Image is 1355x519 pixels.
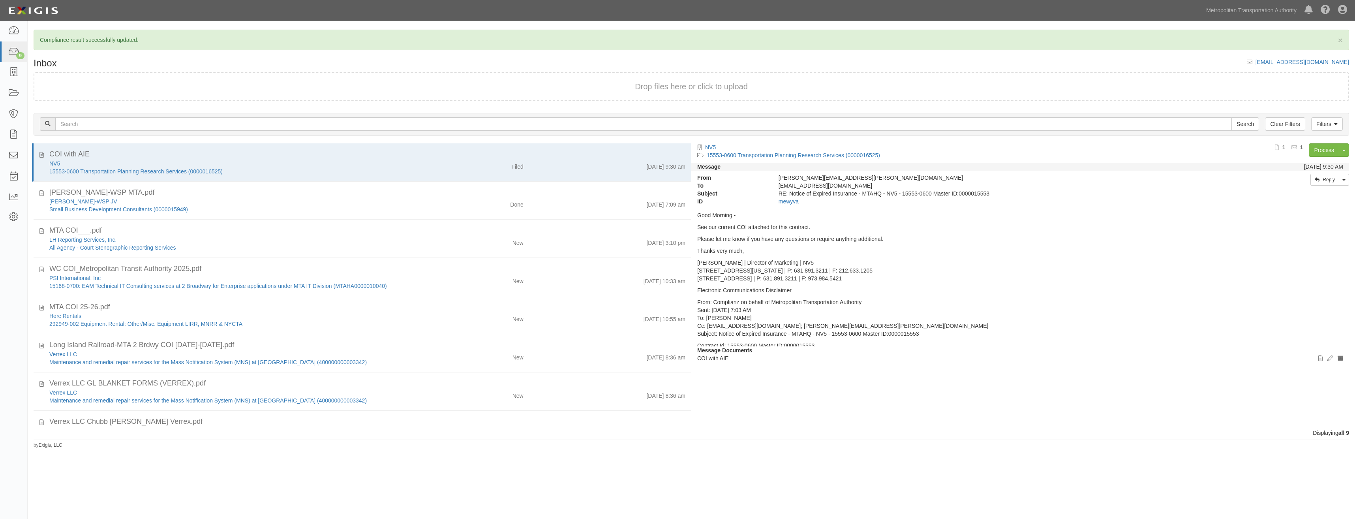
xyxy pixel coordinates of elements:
[49,283,387,289] a: 15168-0700: EAM Technical IT Consulting services at 2 Broadway for Enterprise applications under ...
[644,274,685,285] div: [DATE] 10:33 am
[1304,163,1343,171] div: [DATE] 9:30 AM
[697,223,1343,231] p: See our current COI attached for this contract.
[49,427,415,435] div: Verrex LLC
[697,347,752,354] strong: Message Documents
[697,164,721,170] strong: Message
[1309,143,1339,157] a: Process
[34,442,62,449] small: by
[646,236,685,247] div: [DATE] 3:10 pm
[34,58,57,68] h1: Inbox
[49,358,415,366] div: Maintenance and remedial repair services for the Mass Notification System (MNS) at Penn Station (...
[1338,36,1343,44] button: Close
[646,389,685,400] div: [DATE] 8:36 am
[49,197,415,205] div: McKissack-WSP JV
[646,197,685,209] div: [DATE] 7:09 am
[644,312,685,323] div: [DATE] 10:55 am
[512,427,524,438] div: New
[510,197,523,209] div: Done
[49,264,685,274] div: WC COI_Metropolitan Transit Authority 2025.pdf
[49,351,77,357] a: Verrex LLC
[1327,356,1333,361] i: Edit document
[49,168,223,175] a: 15553-0600 Transportation Planning Research Services (0000016525)
[697,247,1343,255] p: Thanks very much,
[49,205,415,213] div: Small Business Development Consultants (0000015949)
[705,144,716,150] a: NV5
[691,182,773,190] strong: To
[49,389,415,397] div: Verrex LLC
[512,274,524,285] div: New
[49,428,77,434] a: Verrex LLC
[697,286,1343,294] p: Electronic Communications Disclaimer
[697,354,1343,362] p: COI with AIE
[49,160,60,167] a: NV5
[49,236,415,244] div: LH Reporting Services, Inc.
[49,302,685,312] div: MTA COI 25-26.pdf
[49,321,242,327] a: 292949-002 Equipment Rental: Other/Misc. Equipment LIRR, MNRR & NYCTA
[512,312,524,323] div: New
[697,342,1343,365] p: Contract Id: 15553-0600 Master ID:0000015553 Agreement Number: 0000016525 Agreement Name: 15553-0...
[1300,144,1303,150] b: 1
[635,82,748,91] span: Drop files here or click to upload
[49,188,685,198] div: McKissack-WSP MTA.pdf
[49,389,77,396] a: Verrex LLC
[49,244,415,252] div: All Agency - Court Stenographic Reporting Services
[1256,59,1349,65] a: [EMAIL_ADDRESS][DOMAIN_NAME]
[49,313,81,319] a: Herc Rentals
[773,182,1179,190] div: agreement-ahnpj9@mtahq.complianz.com
[1318,356,1323,361] i: View
[49,274,415,282] div: PSI International, Inc
[49,350,415,358] div: Verrex LLC
[49,206,188,212] a: Small Business Development Consultants (0000015949)
[1265,117,1305,131] a: Clear Filters
[49,198,117,205] a: [PERSON_NAME]-WSP JV
[49,397,367,404] a: Maintenance and remedial repair services for the Mass Notification System (MNS) at [GEOGRAPHIC_DA...
[697,259,1343,282] p: [PERSON_NAME] | Director of Marketing | NV5 [STREET_ADDRESS][US_STATE] | P: 631.891.3211 | F: 212...
[49,320,415,328] div: 292949-002 Equipment Rental: Other/Misc. Equipment LIRR, MNRR & NYCTA
[1311,117,1343,131] a: Filters
[1231,117,1259,131] input: Search
[49,397,415,404] div: Maintenance and remedial repair services for the Mass Notification System (MNS) at Penn Station (...
[646,160,685,171] div: [DATE] 9:30 am
[511,160,523,171] div: Filed
[49,359,367,365] a: Maintenance and remedial repair services for the Mass Notification System (MNS) at [GEOGRAPHIC_DA...
[707,152,880,158] a: 15553-0600 Transportation Planning Research Services (0000016525)
[49,417,685,427] div: Verrex LLC Chubb WOS WC Verrex.pdf
[16,52,24,59] div: 9
[512,389,524,400] div: New
[1338,430,1349,436] b: all 9
[49,149,685,160] div: COI with AIE
[691,197,773,205] strong: ID
[1338,356,1343,361] i: Archive document
[697,211,1343,219] p: Good Morning -
[779,198,799,205] a: mewyva
[697,235,1343,243] p: Please let me know if you have any questions or require anything additional.
[49,340,685,350] div: Long Island Railroad-MTA 2 Brdwy COI 2025-2026.pdf
[1321,6,1330,15] i: Help Center - Complianz
[646,350,685,361] div: [DATE] 8:36 am
[512,236,524,247] div: New
[49,226,685,236] div: MTA COI___.pdf
[49,237,116,243] a: LH Reporting Services, Inc.
[1310,174,1339,186] a: Reply
[49,378,685,389] div: Verrex LLC GL BLANKET FORMS (VERREX).pdf
[49,167,415,175] div: 15553-0600 Transportation Planning Research Services (0000016525)
[39,442,62,448] a: Exigis, LLC
[512,350,524,361] div: New
[691,174,773,182] strong: From
[55,117,1232,131] input: Search
[1338,36,1343,45] span: ×
[773,174,1179,182] div: [PERSON_NAME][EMAIL_ADDRESS][PERSON_NAME][DOMAIN_NAME]
[40,36,1343,44] p: Compliance result successfully updated.
[1202,2,1301,18] a: Metropolitan Transportation Authority
[646,427,685,438] div: [DATE] 8:36 am
[697,298,1343,338] p: From: Complianz on behalf of Metropolitan Transportation Authority Sent: [DATE] 7:03 AM To: [PERS...
[49,282,415,290] div: 15168-0700: EAM Technical IT Consulting services at 2 Broadway for Enterprise applications under ...
[6,4,60,18] img: Logo
[691,190,773,197] strong: Subject
[49,160,415,167] div: NV5
[28,429,1355,437] div: Displaying
[1282,144,1286,150] b: 1
[773,190,1179,197] div: RE: Notice of Expired Insurance - MTAHQ - NV5 - 15553-0600 Master ID:0000015553
[49,275,101,281] a: PSI International, Inc
[49,312,415,320] div: Herc Rentals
